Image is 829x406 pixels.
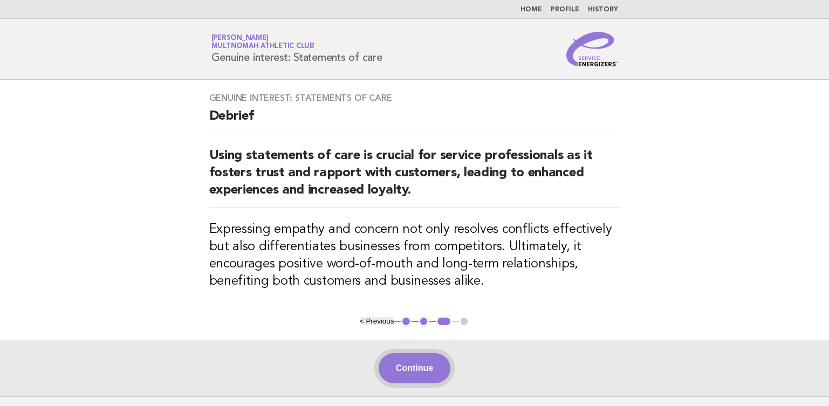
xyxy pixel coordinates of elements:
button: < Previous [360,317,394,325]
a: [PERSON_NAME]Multnomah Athletic Club [211,35,314,50]
h3: Expressing empathy and concern not only resolves conflicts effectively but also differentiates bu... [209,221,620,290]
h2: Debrief [209,108,620,134]
h3: Genuine interest: Statements of care [209,93,620,104]
img: Service Energizers [566,32,618,66]
h2: Using statements of care is crucial for service professionals as it fosters trust and rapport wit... [209,147,620,208]
a: History [588,6,618,13]
button: Continue [379,353,450,383]
h1: Genuine interest: Statements of care [211,35,382,63]
span: Multnomah Athletic Club [211,43,314,50]
a: Profile [551,6,579,13]
a: Home [520,6,542,13]
button: 3 [436,316,451,327]
button: 2 [419,316,429,327]
button: 1 [401,316,412,327]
